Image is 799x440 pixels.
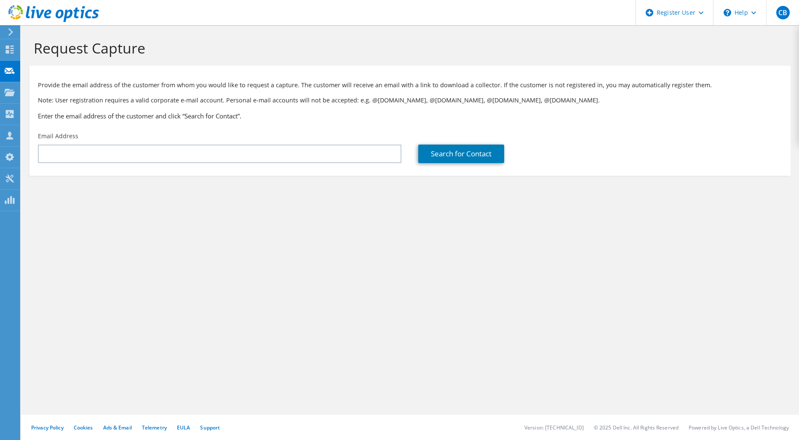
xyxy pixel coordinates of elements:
h1: Request Capture [34,39,782,57]
li: Version: [TECHNICAL_ID] [524,424,584,431]
a: Cookies [74,424,93,431]
h3: Enter the email address of the customer and click “Search for Contact”. [38,111,782,121]
p: Note: User registration requires a valid corporate e-mail account. Personal e-mail accounts will ... [38,96,782,105]
a: Telemetry [142,424,167,431]
a: Support [200,424,220,431]
li: © 2025 Dell Inc. All Rights Reserved [594,424,679,431]
a: Privacy Policy [31,424,64,431]
a: EULA [177,424,190,431]
span: CB [776,6,790,19]
a: Ads & Email [103,424,132,431]
li: Powered by Live Optics, a Dell Technology [689,424,789,431]
label: Email Address [38,132,78,140]
a: Search for Contact [418,145,504,163]
p: Provide the email address of the customer from whom you would like to request a capture. The cust... [38,80,782,90]
svg: \n [724,9,731,16]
